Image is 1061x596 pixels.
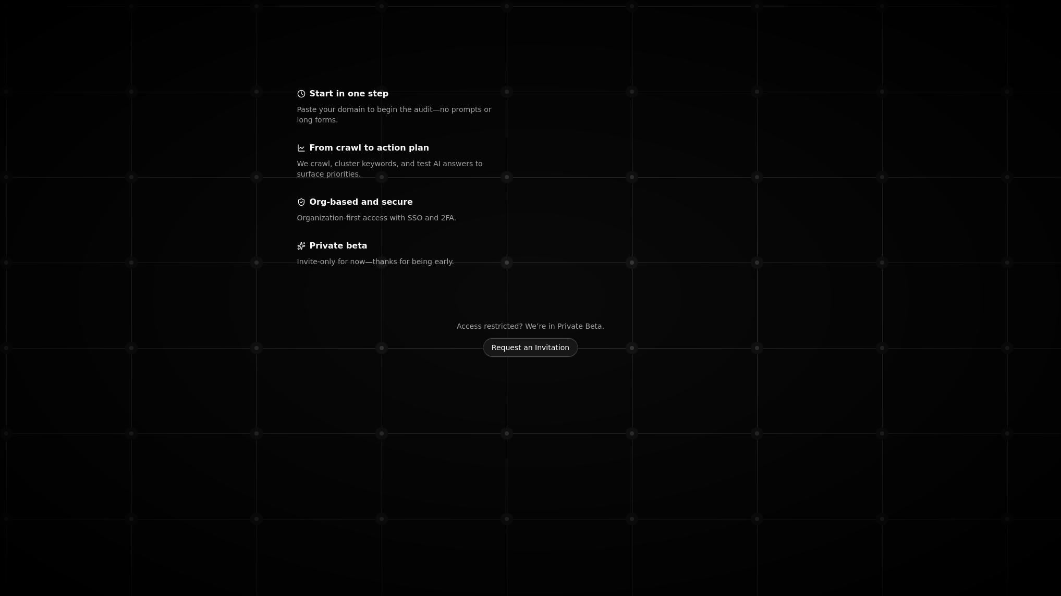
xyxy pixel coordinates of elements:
p: Paste your domain to begin the audit—no prompts or long forms. [297,104,497,125]
p: Organization‑first access with SSO and 2FA. [297,213,497,223]
p: Private beta [310,240,368,252]
p: We crawl, cluster keywords, and test AI answers to surface priorities. [297,158,497,179]
p: From crawl to action plan [310,142,430,154]
button: Request an Invitation [483,338,578,357]
p: Start in one step [310,88,389,100]
p: Access restricted? We’re in Private Beta. [457,321,604,331]
p: Invite‑only for now—thanks for being early. [297,256,497,267]
p: Org‑based and secure [310,196,413,208]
